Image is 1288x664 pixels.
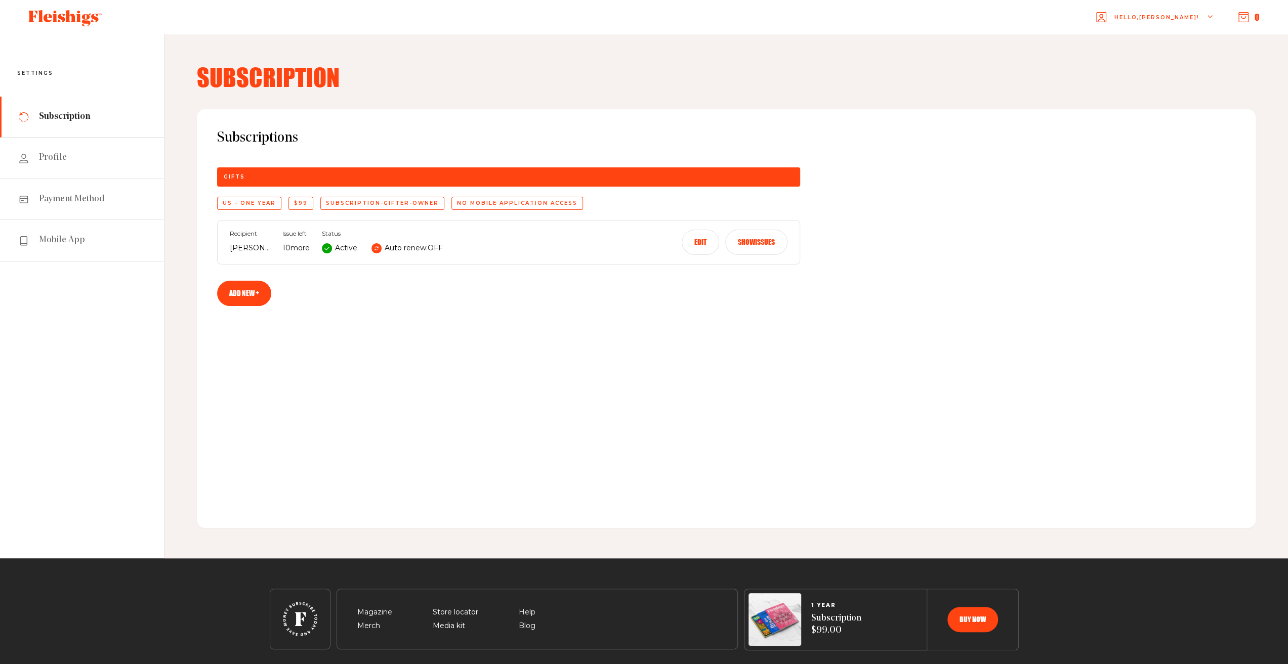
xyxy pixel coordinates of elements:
[811,612,861,637] span: Subscription $99.00
[320,197,444,210] div: subscription-gifter-owner
[217,281,271,306] a: Add new +
[725,230,787,255] button: Showissues
[960,616,986,623] span: Buy now
[39,234,85,246] span: Mobile App
[197,65,1256,89] h4: Subscription
[433,620,465,632] span: Media kit
[217,197,281,210] div: US - One Year
[282,242,310,254] p: 10 more
[39,193,105,205] span: Payment Method
[519,607,535,616] a: Help
[282,230,310,237] span: Issue left
[749,593,801,646] img: Magazines image
[217,129,1235,147] span: Subscriptions
[947,607,998,632] button: Buy now
[1114,14,1199,37] span: Hello, [PERSON_NAME] !
[519,606,535,618] span: Help
[451,197,583,210] div: No mobile application access
[519,621,535,630] a: Blog
[1238,12,1260,23] button: 0
[519,620,535,632] span: Blog
[288,197,313,210] div: $99
[230,230,270,237] span: Recipient
[385,242,443,254] p: Auto renew: OFF
[335,242,357,254] p: Active
[433,607,478,616] a: Store locator
[39,111,91,123] span: Subscription
[682,230,719,255] button: Edit
[230,242,270,254] p: [PERSON_NAME]
[357,620,380,632] span: Merch
[217,167,800,187] div: Gifts
[357,621,380,630] a: Merch
[433,621,465,630] a: Media kit
[357,606,392,618] span: Magazine
[433,606,478,618] span: Store locator
[357,607,392,616] a: Magazine
[811,602,861,608] span: 1 YEAR
[39,152,67,164] span: Profile
[322,230,443,237] span: Status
